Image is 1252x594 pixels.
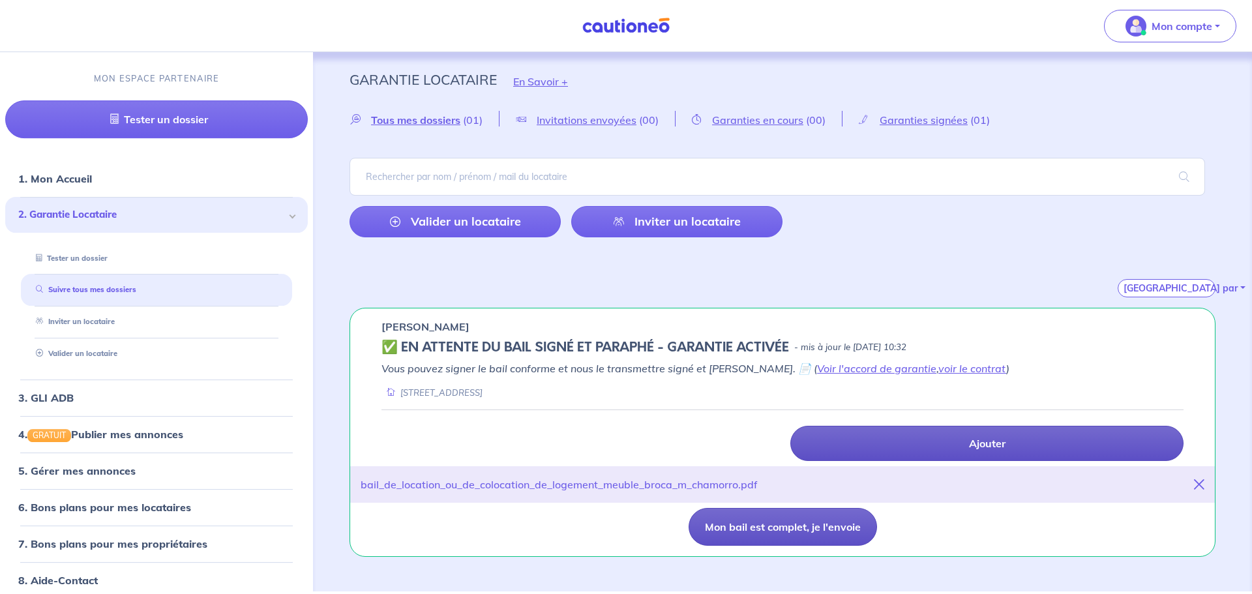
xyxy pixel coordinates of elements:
div: 1. Mon Accueil [5,166,308,192]
div: 8. Aide-Contact [5,567,308,593]
p: - mis à jour le [DATE] 10:32 [794,341,906,354]
div: Inviter un locataire [21,311,292,333]
span: (00) [806,113,826,126]
a: Inviter un locataire [571,206,782,237]
img: illu_account_valid_menu.svg [1125,16,1146,37]
a: voir le contrat [938,362,1006,375]
div: state: CONTRACT-SIGNED, Context: FINISHED,IS-GL-CAUTION [381,340,1184,355]
p: MON ESPACE PARTENAIRE [94,72,220,85]
div: 3. GLI ADB [5,385,308,411]
a: Suivre tous mes dossiers [31,286,136,295]
span: 2. Garantie Locataire [18,207,285,222]
p: Garantie Locataire [350,68,497,91]
div: [STREET_ADDRESS] [381,387,483,399]
div: Tester un dossier [21,248,292,269]
a: 6. Bons plans pour mes locataires [18,501,191,514]
div: 2. Garantie Locataire [5,197,308,233]
span: Tous mes dossiers [371,113,460,126]
p: [PERSON_NAME] [381,319,469,334]
a: Inviter un locataire [31,317,115,326]
div: 7. Bons plans pour mes propriétaires [5,531,308,557]
button: [GEOGRAPHIC_DATA] par [1118,279,1215,297]
span: Invitations envoyées [537,113,636,126]
div: bail_de_location_ou_de_colocation_de_logement_meuble_broca_m_chamorro.pdf [361,477,758,492]
a: Garanties signées(01) [842,113,1006,126]
button: Mon bail est complet, je l'envoie [689,508,877,546]
a: Tester un dossier [5,100,308,138]
button: illu_account_valid_menu.svgMon compte [1104,10,1236,42]
button: En Savoir + [497,63,584,100]
a: Tester un dossier [31,254,108,263]
span: search [1163,158,1205,195]
span: (00) [639,113,659,126]
a: 7. Bons plans pour mes propriétaires [18,537,207,550]
div: Valider un locataire [21,343,292,364]
a: Garanties en cours(00) [676,113,842,126]
div: 6. Bons plans pour mes locataires [5,494,308,520]
a: Ajouter [790,426,1184,461]
em: Vous pouvez signer le bail conforme et nous le transmettre signé et [PERSON_NAME]. 📄 ( , ) [381,362,1009,375]
div: 4.GRATUITPublier mes annonces [5,421,308,447]
input: Rechercher par nom / prénom / mail du locataire [350,158,1205,196]
a: Valider un locataire [350,206,561,237]
span: Garanties signées [880,113,968,126]
div: 5. Gérer mes annonces [5,458,308,484]
p: Ajouter [969,437,1006,450]
p: Mon compte [1152,18,1212,34]
a: 3. GLI ADB [18,391,74,404]
h5: ✅️️️ EN ATTENTE DU BAIL SIGNÉ ET PARAPHÉ - GARANTIE ACTIVÉE [381,340,789,355]
img: Cautioneo [577,18,675,34]
a: Valider un locataire [31,349,117,358]
a: 5. Gérer mes annonces [18,464,136,477]
a: Invitations envoyées(00) [499,113,675,126]
a: 4.GRATUITPublier mes annonces [18,428,183,441]
a: Voir l'accord de garantie [817,362,936,375]
span: (01) [970,113,990,126]
span: Garanties en cours [712,113,803,126]
a: Tous mes dossiers(01) [350,113,499,126]
i: close-button-title [1194,479,1204,490]
a: 1. Mon Accueil [18,172,92,185]
span: (01) [463,113,483,126]
div: Suivre tous mes dossiers [21,280,292,301]
a: 8. Aide-Contact [18,574,98,587]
